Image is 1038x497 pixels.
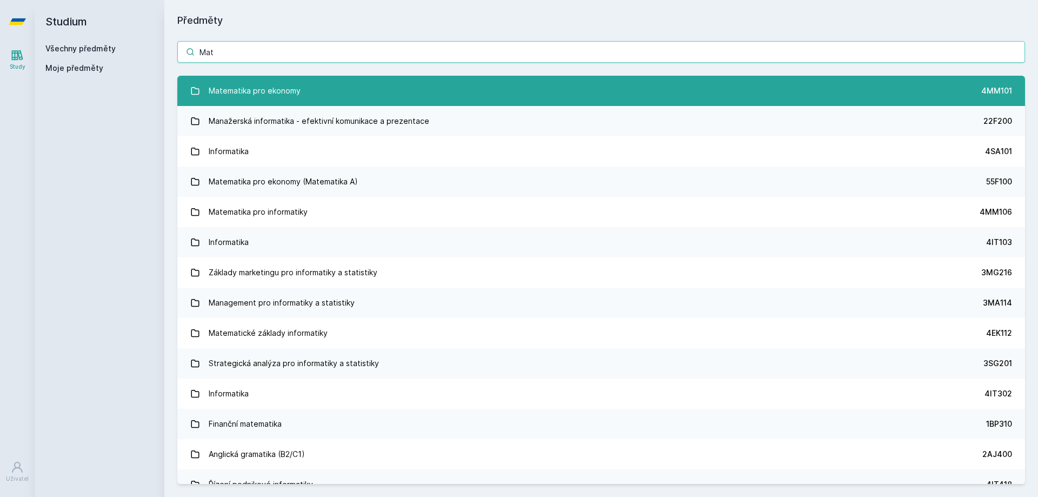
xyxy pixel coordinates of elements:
[177,136,1025,167] a: Informatika 4SA101
[209,80,301,102] div: Matematika pro ekonomy
[2,455,32,488] a: Uživatel
[984,388,1012,399] div: 4IT302
[980,207,1012,217] div: 4MM106
[177,197,1025,227] a: Matematika pro informatiky 4MM106
[209,292,355,314] div: Management pro informatiky a statistiky
[177,318,1025,348] a: Matematické základy informatiky 4EK112
[2,43,32,76] a: Study
[209,413,282,435] div: Finanční matematika
[209,262,377,283] div: Základy marketingu pro informatiky a statistiky
[177,348,1025,379] a: Strategická analýza pro informatiky a statistiky 3SG201
[209,171,358,193] div: Matematika pro ekonomy (Matematika A)
[209,353,379,374] div: Strategická analýza pro informatiky a statistiky
[177,409,1025,439] a: Finanční matematika 1BP310
[981,267,1012,278] div: 3MG216
[177,167,1025,197] a: Matematika pro ekonomy (Matematika A) 55F100
[983,297,1012,308] div: 3MA114
[45,44,116,53] a: Všechny předměty
[981,85,1012,96] div: 4MM101
[177,288,1025,318] a: Management pro informatiky a statistiky 3MA114
[209,322,328,344] div: Matematické základy informatiky
[209,201,308,223] div: Matematika pro informatiky
[177,379,1025,409] a: Informatika 4IT302
[985,146,1012,157] div: 4SA101
[209,383,249,405] div: Informatika
[983,116,1012,127] div: 22F200
[986,176,1012,187] div: 55F100
[177,76,1025,106] a: Matematika pro ekonomy 4MM101
[45,63,103,74] span: Moje předměty
[177,257,1025,288] a: Základy marketingu pro informatiky a statistiky 3MG216
[177,227,1025,257] a: Informatika 4IT103
[209,231,249,253] div: Informatika
[209,110,429,132] div: Manažerská informatika - efektivní komunikace a prezentace
[982,449,1012,460] div: 2AJ400
[986,419,1012,429] div: 1BP310
[6,475,29,483] div: Uživatel
[177,13,1025,28] h1: Předměty
[986,479,1012,490] div: 4IT418
[209,141,249,162] div: Informatika
[209,474,313,495] div: Řízení podnikové informatiky
[986,328,1012,339] div: 4EK112
[986,237,1012,248] div: 4IT103
[177,106,1025,136] a: Manažerská informatika - efektivní komunikace a prezentace 22F200
[983,358,1012,369] div: 3SG201
[10,63,25,71] div: Study
[177,439,1025,469] a: Anglická gramatika (B2/C1) 2AJ400
[209,443,305,465] div: Anglická gramatika (B2/C1)
[177,41,1025,63] input: Název nebo ident předmětu…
